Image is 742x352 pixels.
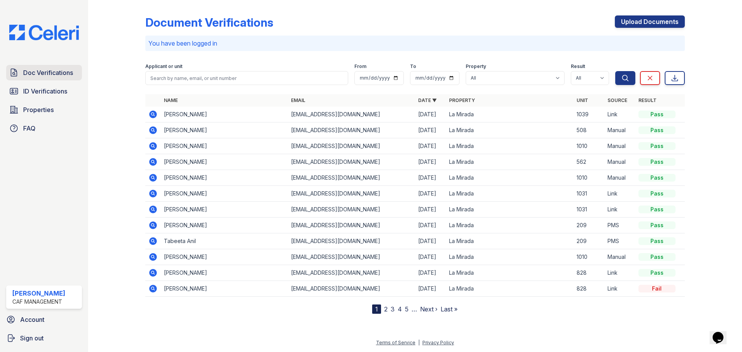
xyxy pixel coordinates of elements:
[574,138,604,154] td: 1010
[288,281,415,297] td: [EMAIL_ADDRESS][DOMAIN_NAME]
[638,142,676,150] div: Pass
[148,39,682,48] p: You have been logged in
[415,107,446,122] td: [DATE]
[415,218,446,233] td: [DATE]
[638,158,676,166] div: Pass
[574,202,604,218] td: 1031
[446,138,573,154] td: La Mirada
[571,63,585,70] label: Result
[615,15,685,28] a: Upload Documents
[161,281,288,297] td: [PERSON_NAME]
[449,97,475,103] a: Property
[574,249,604,265] td: 1010
[574,233,604,249] td: 209
[638,111,676,118] div: Pass
[291,97,305,103] a: Email
[604,202,635,218] td: Link
[466,63,486,70] label: Property
[415,122,446,138] td: [DATE]
[415,249,446,265] td: [DATE]
[405,305,408,313] a: 5
[574,265,604,281] td: 828
[161,154,288,170] td: [PERSON_NAME]
[20,333,44,343] span: Sign out
[446,233,573,249] td: La Mirada
[3,312,85,327] a: Account
[288,186,415,202] td: [EMAIL_ADDRESS][DOMAIN_NAME]
[161,218,288,233] td: [PERSON_NAME]
[574,170,604,186] td: 1010
[288,170,415,186] td: [EMAIL_ADDRESS][DOMAIN_NAME]
[415,281,446,297] td: [DATE]
[6,65,82,80] a: Doc Verifications
[288,265,415,281] td: [EMAIL_ADDRESS][DOMAIN_NAME]
[415,186,446,202] td: [DATE]
[398,305,402,313] a: 4
[164,97,178,103] a: Name
[604,249,635,265] td: Manual
[12,289,65,298] div: [PERSON_NAME]
[604,138,635,154] td: Manual
[604,154,635,170] td: Manual
[446,170,573,186] td: La Mirada
[161,170,288,186] td: [PERSON_NAME]
[288,202,415,218] td: [EMAIL_ADDRESS][DOMAIN_NAME]
[288,107,415,122] td: [EMAIL_ADDRESS][DOMAIN_NAME]
[415,154,446,170] td: [DATE]
[638,97,657,103] a: Result
[161,233,288,249] td: Tabeeta Anil
[420,305,437,313] a: Next ›
[446,186,573,202] td: La Mirada
[574,186,604,202] td: 1031
[638,174,676,182] div: Pass
[6,121,82,136] a: FAQ
[446,107,573,122] td: La Mirada
[412,304,417,314] span: …
[415,170,446,186] td: [DATE]
[20,315,44,324] span: Account
[604,218,635,233] td: PMS
[354,63,366,70] label: From
[3,330,85,346] a: Sign out
[441,305,458,313] a: Last »
[145,71,348,85] input: Search by name, email, or unit number
[604,107,635,122] td: Link
[574,154,604,170] td: 562
[6,83,82,99] a: ID Verifications
[6,102,82,117] a: Properties
[288,249,415,265] td: [EMAIL_ADDRESS][DOMAIN_NAME]
[376,340,415,345] a: Terms of Service
[604,233,635,249] td: PMS
[638,126,676,134] div: Pass
[574,107,604,122] td: 1039
[604,265,635,281] td: Link
[577,97,588,103] a: Unit
[446,122,573,138] td: La Mirada
[446,202,573,218] td: La Mirada
[638,253,676,261] div: Pass
[422,340,454,345] a: Privacy Policy
[638,237,676,245] div: Pass
[446,154,573,170] td: La Mirada
[710,321,734,344] iframe: chat widget
[12,298,65,306] div: CAF Management
[161,186,288,202] td: [PERSON_NAME]
[145,15,273,29] div: Document Verifications
[161,265,288,281] td: [PERSON_NAME]
[638,285,676,292] div: Fail
[574,281,604,297] td: 828
[604,122,635,138] td: Manual
[391,305,395,313] a: 3
[161,249,288,265] td: [PERSON_NAME]
[410,63,416,70] label: To
[415,265,446,281] td: [DATE]
[446,249,573,265] td: La Mirada
[638,269,676,277] div: Pass
[415,202,446,218] td: [DATE]
[604,186,635,202] td: Link
[638,190,676,197] div: Pass
[446,265,573,281] td: La Mirada
[415,233,446,249] td: [DATE]
[418,97,437,103] a: Date ▼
